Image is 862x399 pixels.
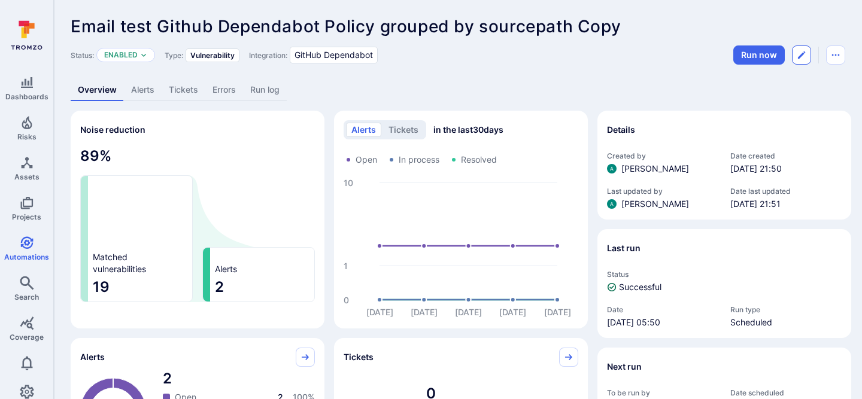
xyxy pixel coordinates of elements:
h2: Next run [607,361,642,373]
span: Automations [4,252,49,261]
a: Tickets [162,79,205,101]
text: [DATE] [544,307,571,317]
text: 1 [344,261,348,271]
span: 2 [215,278,309,297]
span: Coverage [10,333,44,342]
span: [DATE] 05:50 [607,316,718,328]
span: [DATE] 21:50 [730,163,842,175]
h2: Details [607,124,635,136]
div: Automation tabs [71,79,845,101]
span: Date last updated [730,187,842,196]
span: Date created [730,151,842,160]
span: Integration: [249,51,287,60]
span: Risks [17,132,37,141]
a: Errors [205,79,243,101]
button: Edit automation [792,45,811,65]
span: GitHub Dependabot [295,49,373,61]
span: total [163,369,315,388]
button: Automation menu [826,45,845,65]
a: Overview [71,79,124,101]
span: 89 % [80,147,315,166]
button: Expand dropdown [140,51,147,59]
button: Enabled [104,50,138,60]
span: Alerts [80,351,105,363]
span: Search [14,293,39,301]
text: 10 [344,178,353,188]
span: Last updated by [607,187,718,196]
span: Run type [730,305,842,314]
span: Date scheduled [730,388,842,397]
section: Last run widget [597,229,851,338]
span: Email test Github Dependabot Policy grouped by sourcepath Copy [71,16,621,36]
div: Arjan Dehar [607,164,617,173]
section: Details widget [597,111,851,220]
a: Alerts [124,79,162,101]
span: Scheduled [730,316,842,328]
a: Run log [243,79,287,101]
span: [PERSON_NAME] [621,163,689,175]
span: Status [607,270,842,279]
text: [DATE] [499,307,526,317]
span: Created by [607,151,718,160]
span: Alerts [215,263,237,275]
span: Assets [14,172,40,181]
span: In process [399,154,439,166]
img: ACg8ocLSa5mPYBaXNx3eFu_EmspyJX0laNWN7cXOFirfQ7srZveEpg=s96-c [607,164,617,173]
div: Alerts/Tickets trend [334,111,588,328]
button: alerts [346,123,381,137]
span: Status: [71,51,94,60]
button: Run automation [733,45,785,65]
span: Date [607,305,718,314]
span: Successful [619,281,661,293]
span: Open [356,154,377,166]
div: Arjan Dehar [607,199,617,209]
span: Noise reduction [80,124,145,135]
text: [DATE] [455,307,482,317]
span: Matched vulnerabilities [93,251,146,275]
span: Type: [165,51,183,60]
h2: Last run [607,242,641,254]
text: [DATE] [366,307,393,317]
span: Tickets [344,351,374,363]
button: tickets [383,123,424,137]
span: Resolved [461,154,497,166]
span: [PERSON_NAME] [621,198,689,210]
span: in the last 30 days [433,124,503,136]
text: [DATE] [411,307,438,317]
span: Projects [12,212,41,221]
span: [DATE] 21:51 [730,198,842,210]
span: To be run by [607,388,718,397]
span: Dashboards [5,92,48,101]
img: ACg8ocLSa5mPYBaXNx3eFu_EmspyJX0laNWN7cXOFirfQ7srZveEpg=s96-c [607,199,617,209]
div: Vulnerability [186,48,239,62]
span: 19 [93,278,187,297]
text: 0 [344,295,349,305]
